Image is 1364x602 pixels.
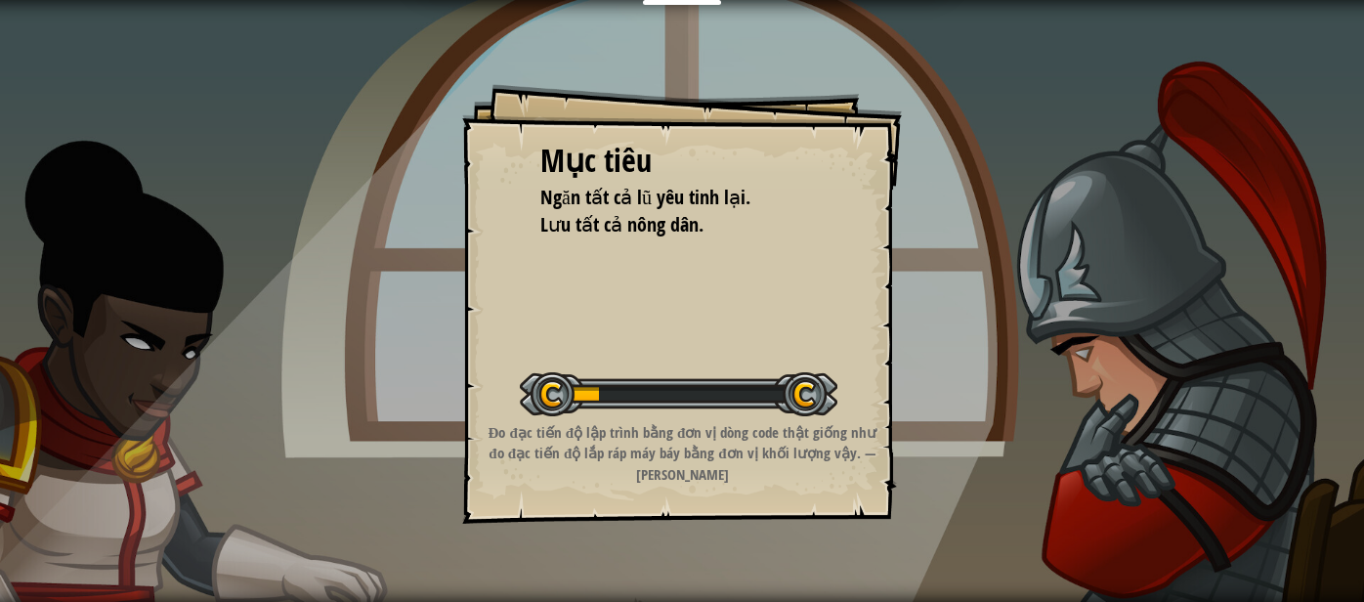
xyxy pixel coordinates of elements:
span: Ngăn tất cả lũ yêu tinh lại. [540,184,750,210]
strong: Đo đạc tiến độ lập trình bằng đơn vị dòng code thật giống như đo đạc tiến độ lắp ráp máy báy bằng... [489,422,877,485]
li: Lưu tất cả nông dân. [516,211,819,239]
span: Lưu tất cả nông dân. [540,211,703,237]
li: Ngăn tất cả lũ yêu tinh lại. [516,184,819,212]
div: Mục tiêu [540,139,824,184]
